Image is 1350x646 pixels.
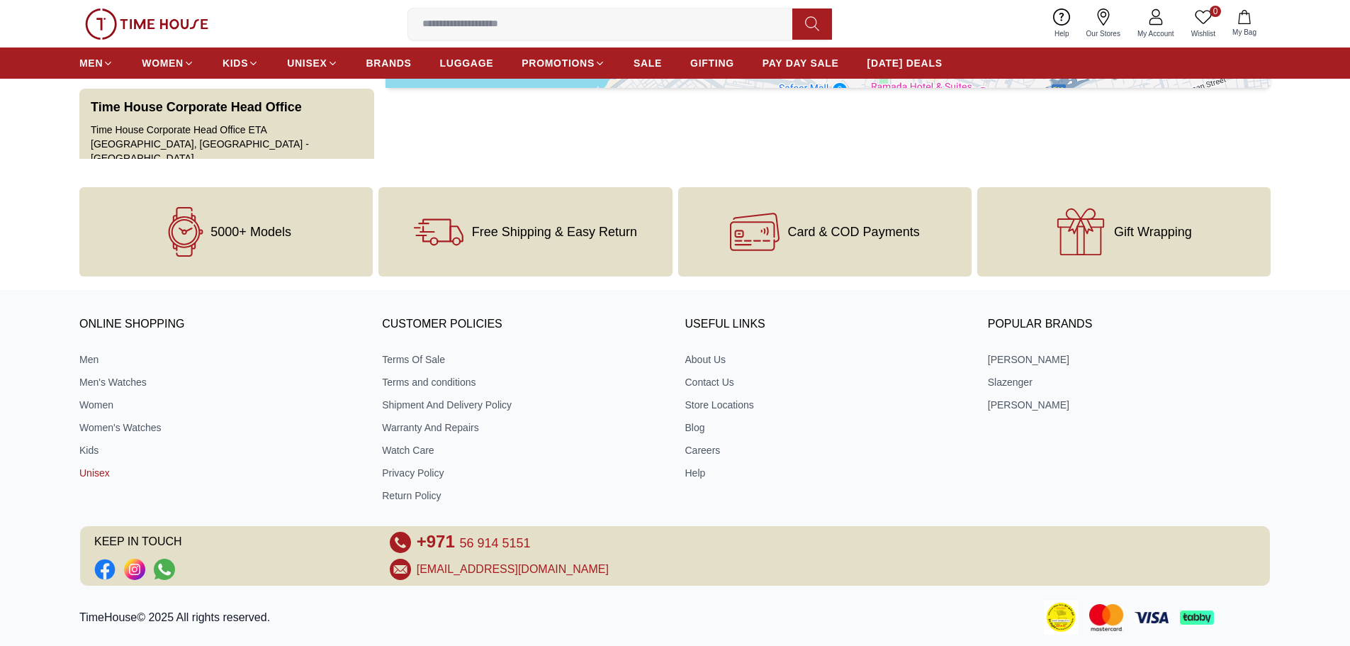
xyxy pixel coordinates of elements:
a: Men's Watches [79,375,362,389]
span: MEN [79,56,103,70]
a: Social Link [94,559,116,580]
a: +971 56 914 5151 [417,532,531,553]
span: SALE [634,56,662,70]
a: Social Link [154,559,175,580]
h3: Popular Brands [988,314,1271,335]
a: Social Link [124,559,145,580]
a: Our Stores [1078,6,1129,42]
a: Women's Watches [79,421,362,435]
img: Tamara Payment [1225,612,1259,623]
span: My Account [1132,28,1180,39]
a: [PERSON_NAME] [988,398,1271,412]
a: Careers [685,443,968,457]
a: Return Policy [382,489,665,503]
a: Blog [685,421,968,435]
a: WOMEN [142,50,194,76]
img: Mastercard [1089,604,1123,630]
span: WOMEN [142,56,184,70]
li: Facebook [94,559,116,580]
a: Contact Us [685,375,968,389]
span: PROMOTIONS [522,56,595,70]
span: 5000+ Models [210,225,291,239]
span: Gift Wrapping [1114,225,1192,239]
a: 0Wishlist [1183,6,1224,42]
a: MEN [79,50,113,76]
a: KIDS [223,50,259,76]
a: Help [685,466,968,480]
a: Women [79,398,362,412]
a: Terms and conditions [382,375,665,389]
a: BRANDS [366,50,412,76]
span: GIFTING [690,56,734,70]
p: TimeHouse© 2025 All rights reserved. [79,609,276,626]
a: About Us [685,352,968,367]
a: SALE [634,50,662,76]
a: Shipment And Delivery Policy [382,398,665,412]
a: [EMAIL_ADDRESS][DOMAIN_NAME] [417,561,609,578]
a: Kids [79,443,362,457]
a: Privacy Policy [382,466,665,480]
span: 0 [1210,6,1221,17]
span: LUGGAGE [440,56,494,70]
a: Warranty And Repairs [382,421,665,435]
a: PAY DAY SALE [763,50,839,76]
a: GIFTING [690,50,734,76]
a: [DATE] DEALS [867,50,943,76]
span: Help [1049,28,1075,39]
span: Free Shipping & Easy Return [472,225,637,239]
a: Slazenger [988,375,1271,389]
a: PROMOTIONS [522,50,605,76]
span: KEEP IN TOUCH [94,532,370,553]
h3: Time House Corporate Head Office [91,97,302,117]
a: Watch Care [382,443,665,457]
span: UNISEX [287,56,327,70]
span: Card & COD Payments [788,225,920,239]
a: LUGGAGE [440,50,494,76]
a: Help [1046,6,1078,42]
span: Our Stores [1081,28,1126,39]
a: Men [79,352,362,367]
span: KIDS [223,56,248,70]
span: Wishlist [1186,28,1221,39]
span: [DATE] DEALS [867,56,943,70]
a: Unisex [79,466,362,480]
h3: ONLINE SHOPPING [79,314,362,335]
img: Visa [1135,612,1169,623]
a: UNISEX [287,50,337,76]
span: 56 914 5151 [459,536,530,550]
a: Terms Of Sale [382,352,665,367]
div: Time House Corporate Head Office ETA [GEOGRAPHIC_DATA], [GEOGRAPHIC_DATA] - [GEOGRAPHIC_DATA] [91,123,363,165]
img: Tabby Payment [1180,611,1214,624]
a: Store Locations [685,398,968,412]
span: BRANDS [366,56,412,70]
img: Consumer Payment [1044,601,1078,635]
button: My Bag [1224,7,1265,40]
span: PAY DAY SALE [763,56,839,70]
span: My Bag [1227,27,1262,38]
h3: USEFUL LINKS [685,314,968,335]
h3: CUSTOMER POLICIES [382,314,665,335]
a: [PERSON_NAME] [988,352,1271,367]
img: ... [85,9,208,40]
button: Time House Corporate Head OfficeTime House Corporate Head Office ETA [GEOGRAPHIC_DATA], [GEOGRAPH... [79,89,374,239]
